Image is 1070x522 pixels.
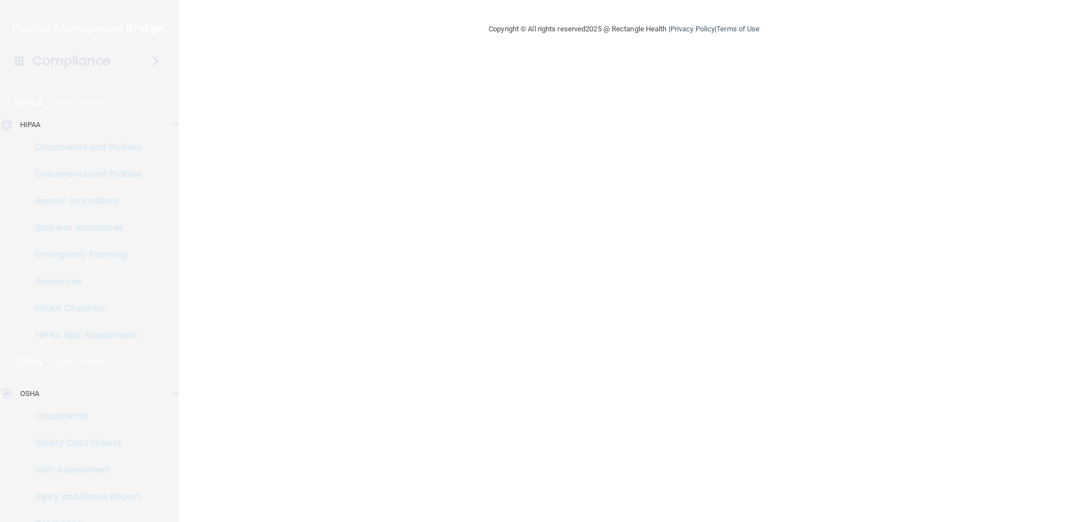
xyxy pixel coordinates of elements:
p: Business Associates [7,222,160,234]
p: HIPAA Checklist [7,303,160,314]
p: Self-Assessment [7,464,160,476]
img: PMB logo [13,17,165,40]
p: OSHA [20,387,39,400]
p: Learn More! [49,96,109,109]
p: Resources [7,276,160,287]
p: HIPAA [20,118,41,132]
p: Documents and Policies [7,169,160,180]
p: Report an Incident [7,195,160,207]
p: HIPAA [15,96,44,109]
div: Copyright © All rights reserved 2025 @ Rectangle Health | | [420,11,828,47]
a: Privacy Policy [670,25,715,33]
p: Safety Data Sheets [7,437,160,449]
p: OSHA [15,356,43,369]
p: Emergency Planning [7,249,160,260]
a: Terms of Use [716,25,759,33]
p: Documents [7,411,160,422]
p: Injury and Illness Report [7,491,160,502]
p: Documents and Policies [7,142,160,153]
p: Learn More! [49,356,108,369]
p: HIPAA Risk Assessment [7,330,160,341]
h4: Compliance [32,53,110,69]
